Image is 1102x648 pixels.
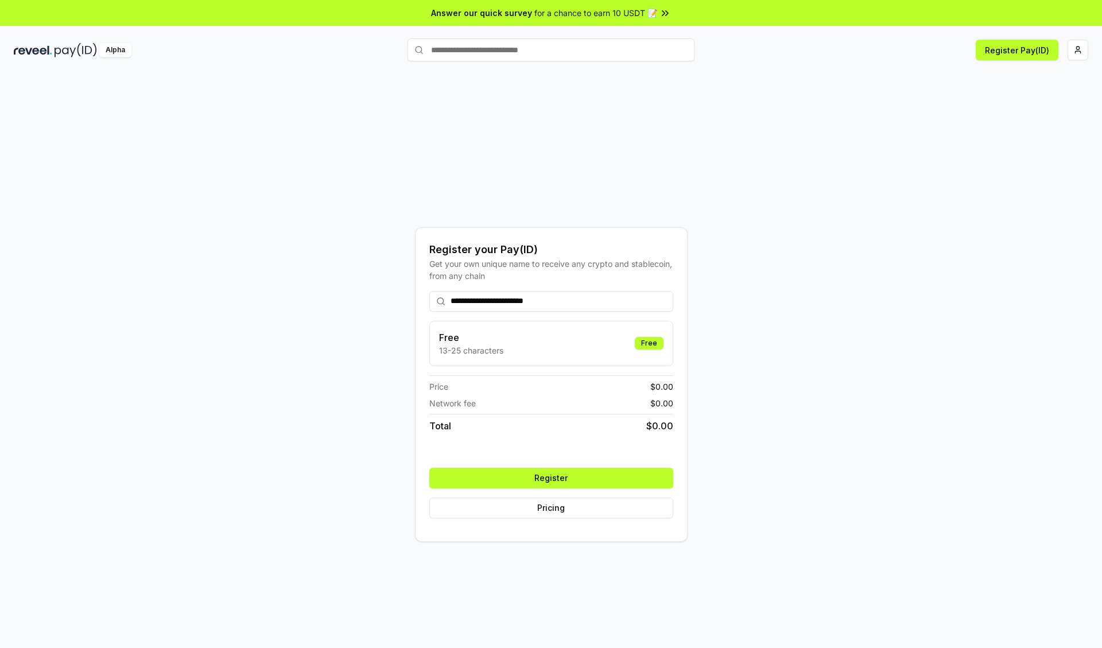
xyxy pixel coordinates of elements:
[635,337,663,350] div: Free
[650,397,673,409] span: $ 0.00
[439,331,503,344] h3: Free
[429,381,448,393] span: Price
[429,397,476,409] span: Network fee
[439,344,503,356] p: 13-25 characters
[976,40,1058,60] button: Register Pay(ID)
[650,381,673,393] span: $ 0.00
[534,7,657,19] span: for a chance to earn 10 USDT 📝
[55,43,97,57] img: pay_id
[429,258,673,282] div: Get your own unique name to receive any crypto and stablecoin, from any chain
[429,242,673,258] div: Register your Pay(ID)
[429,468,673,488] button: Register
[429,419,451,433] span: Total
[431,7,532,19] span: Answer our quick survey
[99,43,131,57] div: Alpha
[646,419,673,433] span: $ 0.00
[14,43,52,57] img: reveel_dark
[429,498,673,518] button: Pricing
